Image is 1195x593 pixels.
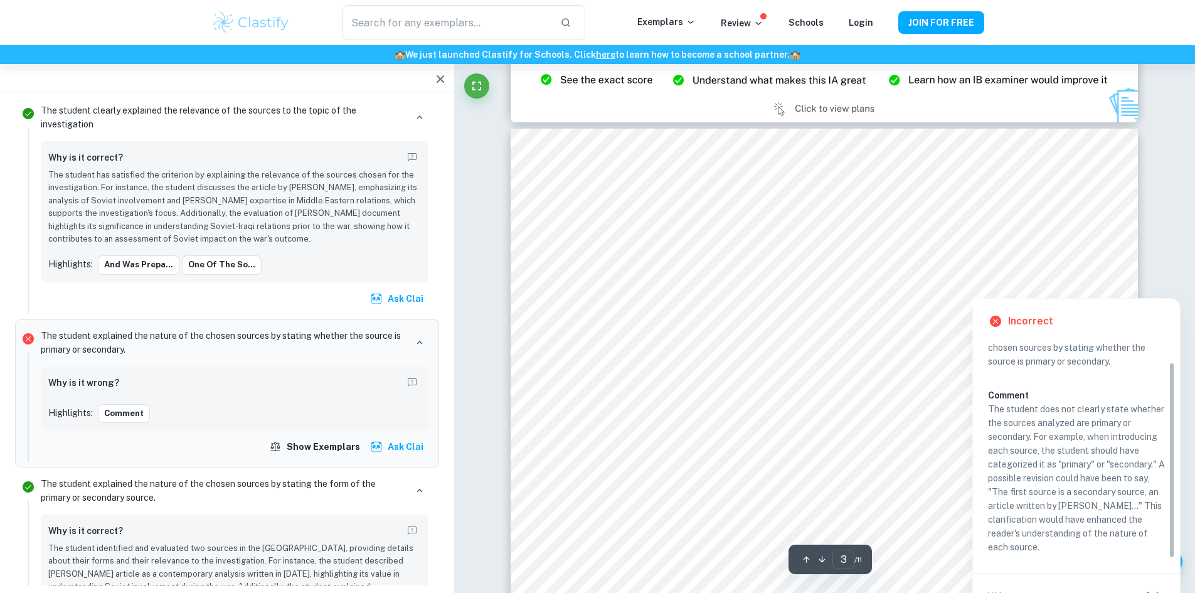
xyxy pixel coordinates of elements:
[41,329,406,356] p: The student explained the nature of the chosen sources by stating whether the source is primary o...
[41,104,406,131] p: The student clearly explained the relevance of the sources to the topic of the investigation
[596,50,615,60] a: here
[854,554,862,565] span: / 11
[48,257,93,271] p: Highlights:
[370,441,383,453] img: clai.svg
[1008,314,1053,329] h6: Incorrect
[48,406,93,420] p: Highlights:
[988,327,1165,368] p: The student explained the nature of the chosen sources by stating whether the source is primary o...
[267,435,365,458] button: Show exemplars
[988,388,1165,402] h6: Comment
[368,287,428,310] button: Ask Clai
[48,376,119,390] h6: Why is it wrong?
[48,524,123,538] h6: Why is it correct?
[41,477,406,505] p: The student explained the nature of the chosen sources by stating the form of the primary or seco...
[21,331,36,346] svg: Incorrect
[21,106,36,121] svg: Correct
[370,292,383,305] img: clai.svg
[790,50,800,60] span: 🏫
[48,169,421,246] p: The student has satisfied the criterion by explaining the relevance of the sources chosen for the...
[511,28,1138,122] img: Ad
[721,16,763,30] p: Review
[403,522,421,540] button: Report mistake/confusion
[98,255,179,274] button: and was prepa...
[3,48,1192,61] h6: We just launched Clastify for Schools. Click to learn how to become a school partner.
[343,5,550,40] input: Search for any exemplars...
[849,18,873,28] a: Login
[395,50,405,60] span: 🏫
[637,15,696,29] p: Exemplars
[21,479,36,494] svg: Correct
[988,402,1165,554] p: The student does not clearly state whether the sources analyzed are primary or secondary. For exa...
[789,18,824,28] a: Schools
[464,73,489,99] button: Fullscreen
[98,404,150,423] button: Comment
[48,151,123,164] h6: Why is it correct?
[898,11,984,34] button: JOIN FOR FREE
[182,255,262,274] button: One of the so...
[403,374,421,392] button: Report mistake/confusion
[403,149,421,166] button: Report mistake/confusion
[368,435,428,458] button: Ask Clai
[211,10,291,35] img: Clastify logo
